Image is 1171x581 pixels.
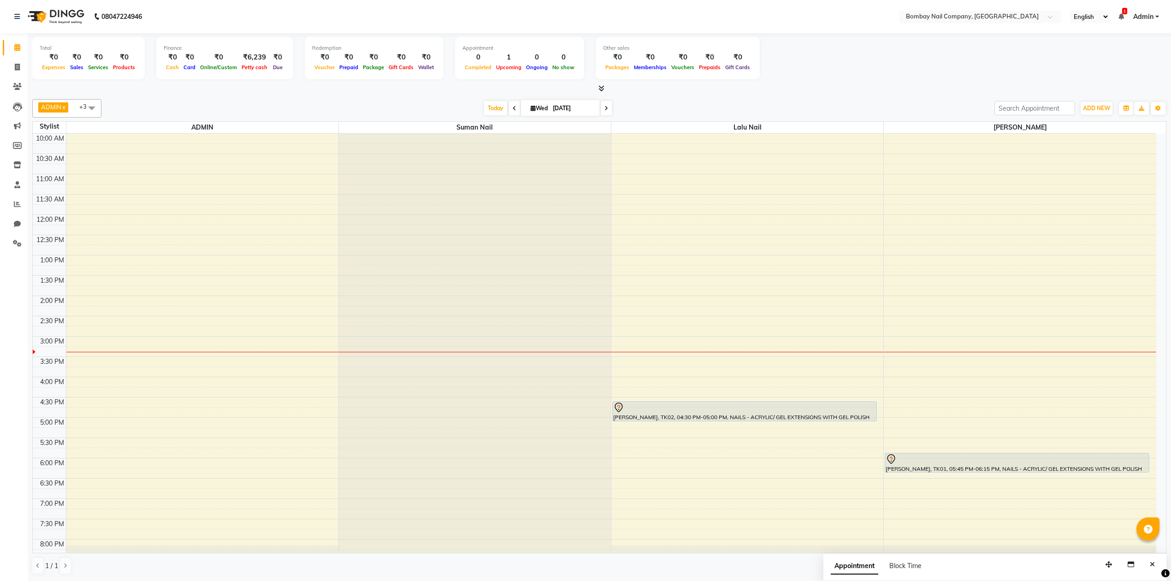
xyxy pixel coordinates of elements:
div: 1 [494,52,524,63]
span: Card [181,64,198,71]
div: ₹0 [361,52,386,63]
span: Package [361,64,386,71]
div: 6:30 PM [38,479,66,488]
span: Block Time [889,562,922,570]
div: ₹0 [40,52,68,63]
div: ₹0 [86,52,111,63]
div: 7:30 PM [38,519,66,529]
span: [PERSON_NAME] [884,122,1156,133]
div: ₹0 [386,52,416,63]
div: 0 [462,52,494,63]
span: ADD NEW [1083,105,1110,112]
span: Products [111,64,137,71]
div: ₹0 [603,52,632,63]
span: Prepaids [697,64,723,71]
div: Appointment [462,44,577,52]
a: x [61,103,65,111]
div: 12:30 PM [35,235,66,245]
span: Online/Custom [198,64,239,71]
div: Total [40,44,137,52]
span: Memberships [632,64,669,71]
div: Other sales [603,44,752,52]
b: 08047224946 [101,4,142,30]
span: Appointment [831,558,878,575]
a: 1 [1118,12,1124,21]
div: ₹0 [723,52,752,63]
div: ₹0 [181,52,198,63]
span: Prepaid [337,64,361,71]
iframe: chat widget [1132,544,1162,572]
div: ₹0 [697,52,723,63]
span: +3 [79,103,94,110]
div: ₹0 [111,52,137,63]
span: 1 / 1 [45,561,58,571]
span: Suman Nail [339,122,611,133]
span: Cash [164,64,181,71]
div: 5:30 PM [38,438,66,448]
div: ₹0 [198,52,239,63]
div: 8:00 PM [38,539,66,549]
span: Lalu Nail [611,122,883,133]
div: 4:30 PM [38,397,66,407]
div: ₹0 [68,52,86,63]
div: 2:30 PM [38,316,66,326]
span: Services [86,64,111,71]
div: 2:00 PM [38,296,66,306]
span: Due [271,64,285,71]
div: [PERSON_NAME], TK01, 05:45 PM-06:15 PM, NAILS - ACRYLIC/ GEL EXTENSIONS WITH GEL POLISH [885,453,1149,472]
div: ₹0 [337,52,361,63]
div: 7:00 PM [38,499,66,509]
img: logo [24,4,87,30]
div: ₹0 [669,52,697,63]
span: ADMIN [66,122,338,133]
span: Expenses [40,64,68,71]
div: 3:30 PM [38,357,66,367]
button: ADD NEW [1081,102,1112,115]
input: Search Appointment [994,101,1075,115]
div: ₹0 [312,52,337,63]
div: Redemption [312,44,436,52]
div: 11:30 AM [34,195,66,204]
div: ₹0 [416,52,436,63]
span: Vouchers [669,64,697,71]
div: ₹0 [164,52,181,63]
div: 6:00 PM [38,458,66,468]
span: Packages [603,64,632,71]
span: No show [550,64,577,71]
span: Gift Cards [723,64,752,71]
span: Upcoming [494,64,524,71]
span: Completed [462,64,494,71]
span: Petty cash [239,64,270,71]
span: 1 [1122,8,1127,14]
div: 1:00 PM [38,255,66,265]
div: 10:30 AM [34,154,66,164]
span: Ongoing [524,64,550,71]
div: ₹0 [632,52,669,63]
div: 0 [550,52,577,63]
div: 3:00 PM [38,337,66,346]
div: 4:00 PM [38,377,66,387]
div: 1:30 PM [38,276,66,285]
span: Today [484,101,507,115]
div: 5:00 PM [38,418,66,427]
div: 11:00 AM [34,174,66,184]
div: ₹0 [270,52,286,63]
span: Sales [68,64,86,71]
div: [PERSON_NAME], TK02, 04:30 PM-05:00 PM, NAILS - ACRYLIC/ GEL EXTENSIONS WITH GEL POLISH [613,402,876,421]
span: Wallet [416,64,436,71]
span: ADMIN [41,103,61,111]
div: 0 [524,52,550,63]
span: Admin [1133,12,1153,22]
span: Gift Cards [386,64,416,71]
span: Voucher [312,64,337,71]
div: 10:00 AM [34,134,66,143]
div: Stylist [33,122,66,131]
span: Wed [528,105,550,112]
div: Finance [164,44,286,52]
div: 12:00 PM [35,215,66,225]
div: ₹6,239 [239,52,270,63]
input: 2025-09-03 [550,101,596,115]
